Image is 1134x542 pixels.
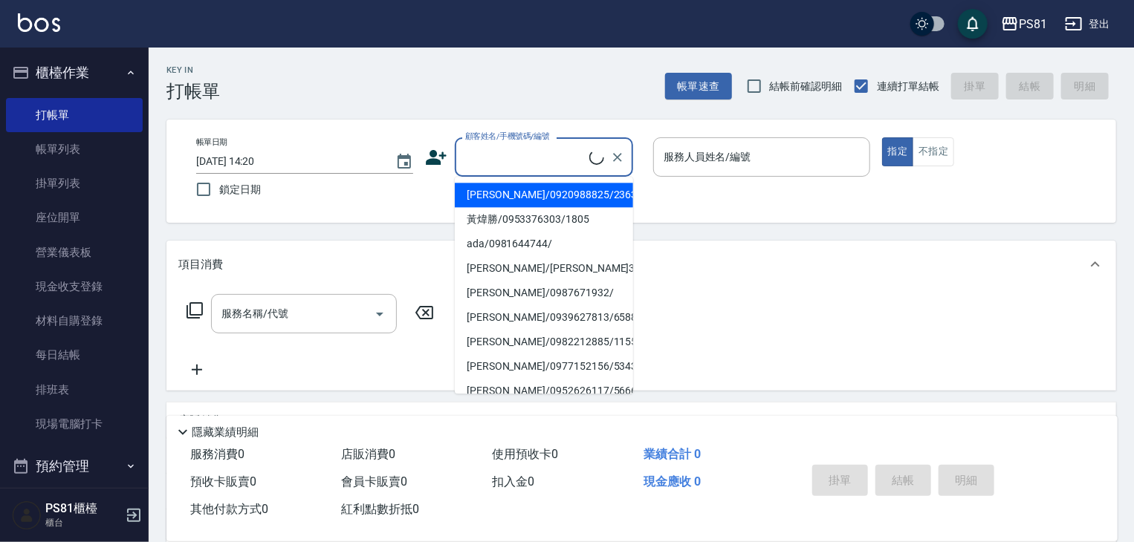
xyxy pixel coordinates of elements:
[196,149,380,174] input: YYYY/MM/DD hh:mm
[6,98,143,132] a: 打帳單
[493,447,559,461] span: 使用預收卡 0
[644,447,701,461] span: 業績合計 0
[6,235,143,270] a: 營業儀表板
[958,9,988,39] button: save
[770,79,843,94] span: 結帳前確認明細
[455,207,633,232] li: 黃煒勝/0953376303/1805
[190,502,268,516] span: 其他付款方式 0
[6,270,143,304] a: 現金收支登錄
[455,256,633,281] li: [PERSON_NAME]/[PERSON_NAME]3656/3656
[493,474,535,489] span: 扣入金 0
[178,257,223,272] p: 項目消費
[455,232,633,256] li: ada/0981644744/
[1059,10,1116,38] button: 登出
[166,65,220,75] h2: Key In
[6,304,143,338] a: 材料自購登錄
[455,354,633,379] li: [PERSON_NAME]/0977152156/5343
[455,305,633,330] li: [PERSON_NAME]/0939627813/6588
[995,9,1053,39] button: PS81
[12,500,42,530] img: Person
[455,281,633,305] li: [PERSON_NAME]/0987671932/
[455,183,633,207] li: [PERSON_NAME]/0920988825/2363
[913,137,954,166] button: 不指定
[190,447,244,461] span: 服務消費 0
[6,447,143,486] button: 預約管理
[465,131,550,142] label: 顧客姓名/手機號碼/編號
[166,241,1116,288] div: 項目消費
[386,144,422,180] button: Choose date, selected date is 2025-08-25
[6,338,143,372] a: 每日結帳
[196,137,227,148] label: 帳單日期
[45,516,121,529] p: 櫃台
[665,73,732,100] button: 帳單速查
[6,373,143,407] a: 排班表
[18,13,60,32] img: Logo
[6,53,143,92] button: 櫃檯作業
[1019,15,1047,33] div: PS81
[341,502,419,516] span: 紅利點數折抵 0
[166,81,220,102] h3: 打帳單
[166,402,1116,438] div: 店販銷售
[6,132,143,166] a: 帳單列表
[341,474,407,489] span: 會員卡販賣 0
[882,137,914,166] button: 指定
[455,379,633,403] li: [PERSON_NAME]/0952626117/5666
[6,200,143,235] a: 座位開單
[6,486,143,524] button: 報表及分析
[6,166,143,200] a: 掛單列表
[192,425,259,440] p: 隱藏業績明細
[368,302,392,326] button: Open
[190,474,256,489] span: 預收卡販賣 0
[45,501,121,516] h5: PS81櫃檯
[178,413,223,428] p: 店販銷售
[341,447,395,461] span: 店販消費 0
[6,407,143,441] a: 現場電腦打卡
[877,79,939,94] span: 連續打單結帳
[607,147,628,168] button: Clear
[455,330,633,354] li: [PERSON_NAME]/0982212885/1155
[644,474,701,489] span: 現金應收 0
[219,182,261,197] span: 鎖定日期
